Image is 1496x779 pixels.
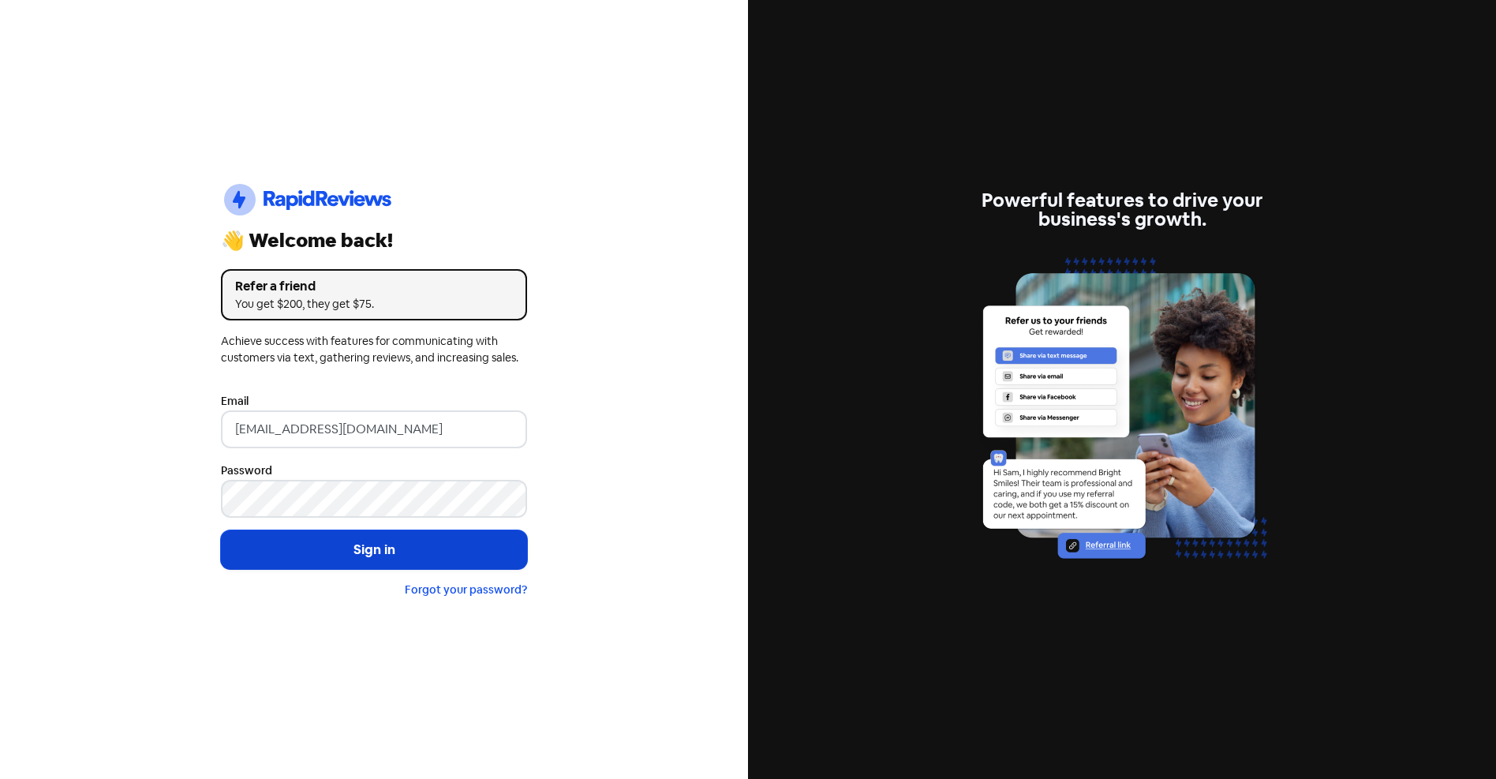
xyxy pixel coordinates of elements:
label: Password [221,463,272,479]
button: Sign in [221,530,527,570]
div: You get $200, they get $75. [235,296,513,313]
a: Forgot your password? [405,582,527,597]
div: Refer a friend [235,277,513,296]
div: Powerful features to drive your business's growth. [969,191,1275,229]
label: Email [221,393,249,410]
img: referrals [969,248,1275,588]
div: Achieve success with features for communicating with customers via text, gathering reviews, and i... [221,333,527,366]
div: 👋 Welcome back! [221,231,527,250]
input: Enter your email address... [221,410,527,448]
